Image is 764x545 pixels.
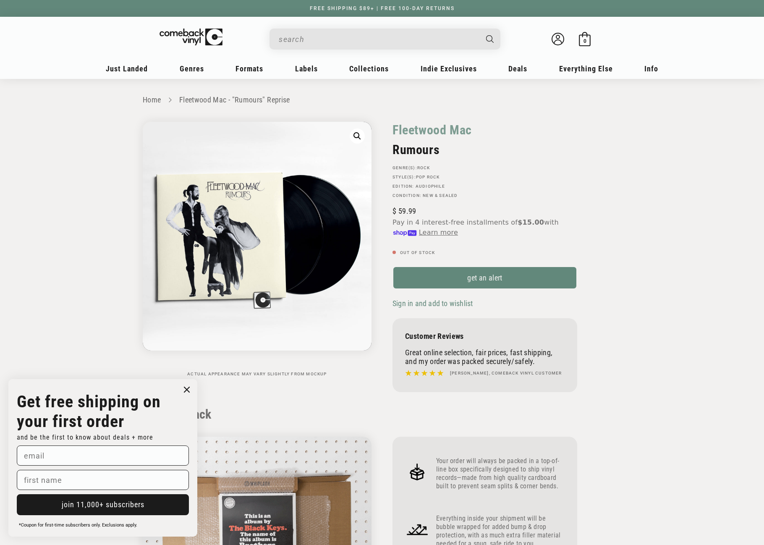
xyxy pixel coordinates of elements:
[405,460,429,484] img: Frame_4.png
[583,38,586,44] span: 0
[392,266,577,289] a: get an alert
[235,64,263,73] span: Formats
[479,29,502,50] button: Search
[416,184,445,189] a: Audiophile
[436,457,565,490] p: Your order will always be packed in a top-of-line box specifically designed to ship vinyl records...
[269,29,500,50] div: Search
[143,95,161,104] a: Home
[143,122,372,377] media-gallery: Gallery Viewer
[392,250,577,255] p: Out of stock
[392,142,577,157] h2: Rumours
[295,64,318,73] span: Labels
[416,175,440,179] a: Pop Rock
[179,95,290,104] a: Fleetwood Mac - "Rumours" Reprise
[559,64,613,73] span: Everything Else
[143,372,372,377] p: Actual appearance may vary slightly from mockup
[143,407,621,422] h2: How We Pack
[17,392,161,431] strong: Get free shipping on your first order
[644,64,658,73] span: Info
[392,122,472,138] a: Fleetwood Mac
[17,445,189,466] input: email
[421,64,477,73] span: Indie Exclusives
[279,31,478,48] input: When autocomplete results are available use up and down arrows to review and enter to select
[180,64,204,73] span: Genres
[405,517,429,542] img: Frame_4_1.png
[17,494,189,515] button: join 11,000+ subscribers
[392,184,577,189] p: Edition:
[17,470,189,490] input: first name
[392,299,475,308] button: Sign in and add to wishlist
[405,332,565,341] p: Customer Reviews
[19,522,137,528] span: *Coupon for first-time subscribers only. Exclusions apply.
[508,64,527,73] span: Deals
[392,175,577,180] p: STYLE(S):
[392,207,396,215] span: $
[405,348,565,366] p: Great online selection, fair prices, fast shipping, and my order was packed securely/safely.
[392,207,416,215] span: 59.99
[392,193,577,198] p: Condition: New & Sealed
[392,165,577,170] p: GENRE(S):
[349,64,389,73] span: Collections
[450,370,562,377] h4: [PERSON_NAME], Comeback Vinyl customer
[143,94,621,106] nav: breadcrumbs
[301,5,463,11] a: FREE SHIPPING $89+ | FREE 100-DAY RETURNS
[392,299,473,308] span: Sign in and add to wishlist
[106,64,148,73] span: Just Landed
[405,368,444,379] img: star5.svg
[417,165,430,170] a: Rock
[17,433,153,441] span: and be the first to know about deals + more
[181,383,193,396] button: Close dialog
